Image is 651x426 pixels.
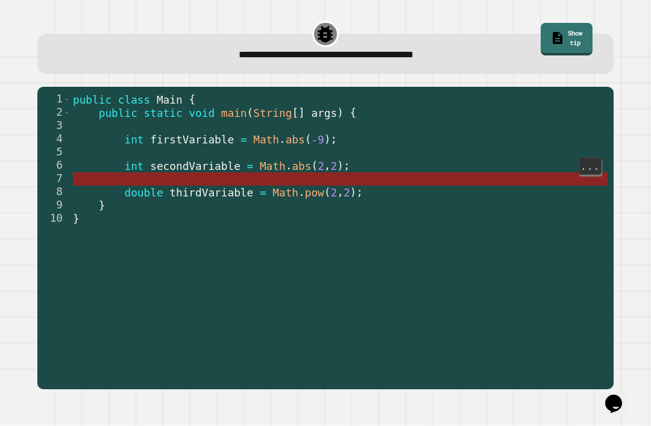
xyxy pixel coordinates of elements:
span: int [124,134,143,146]
div: 3 [37,119,71,133]
span: double [124,187,163,199]
span: Toggle code folding, rows 2 through 9 [63,106,70,119]
span: = [241,134,247,146]
div: 6 [37,159,71,172]
span: thirdVariable [169,187,253,199]
span: 2 [330,160,337,172]
div: 2 [37,106,71,119]
span: 2 [344,187,350,199]
span: secondVariable [150,160,241,172]
span: args [311,107,337,119]
span: public [73,94,112,106]
a: Show tip [541,23,593,55]
span: Math [272,187,298,199]
span: Main [157,94,183,106]
span: String [253,107,292,119]
span: 2 [318,160,324,172]
div: 7 [37,172,71,186]
div: 1 [37,93,71,106]
div: 10 [37,212,71,225]
span: = [247,160,253,172]
span: Math [260,160,286,172]
span: public [99,107,137,119]
span: 2 [330,187,337,199]
span: firstVariable [150,134,234,146]
span: pow [305,187,324,199]
div: 8 [37,186,71,199]
span: class [118,94,150,106]
span: int [124,160,143,172]
div: 9 [37,199,71,212]
span: static [143,107,182,119]
div: 4 [37,133,71,146]
span: Math [253,134,279,146]
span: ... [579,159,601,174]
iframe: chat widget [600,378,639,414]
span: Toggle code folding, rows 1 through 10 [63,93,70,106]
span: main [221,107,247,119]
span: abs [285,134,304,146]
span: -9 [311,134,324,146]
span: void [189,107,215,119]
span: = [260,187,266,199]
span: abs [292,160,311,172]
div: 5 [37,146,71,159]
